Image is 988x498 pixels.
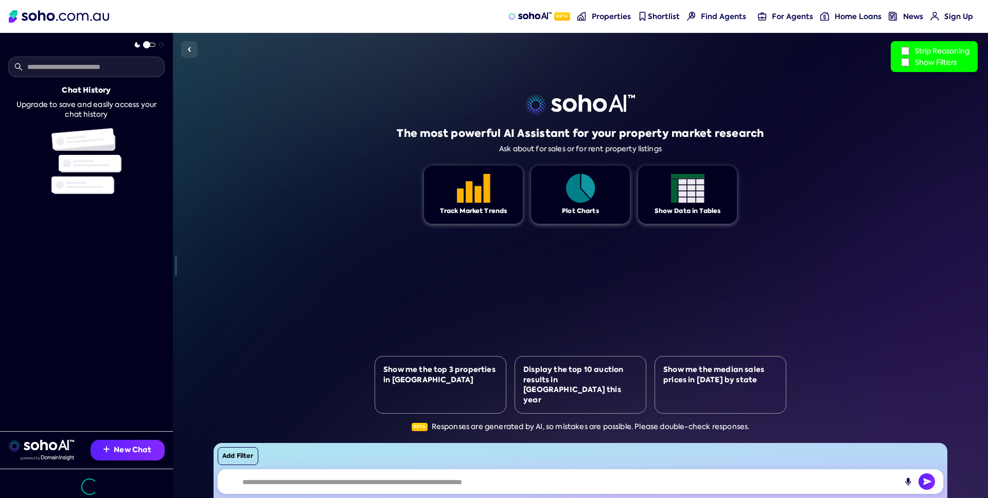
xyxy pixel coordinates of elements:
[562,207,599,216] div: Plot Charts
[383,365,498,385] div: Show me the top 3 properties in [GEOGRAPHIC_DATA]
[648,11,680,22] span: Shortlist
[899,57,969,68] label: Show Filters
[663,365,778,385] div: Show me the median sales prices in [DATE] by state
[21,455,74,460] img: Data provided by Domain Insight
[218,447,258,465] button: Add Filter
[701,11,746,22] span: Find Agents
[412,422,750,432] div: Responses are generated by AI, so mistakes are possible. Please double-check responses.
[523,365,638,405] div: Display the top 10 auction results in [GEOGRAPHIC_DATA] this year
[835,11,881,22] span: Home Loans
[51,128,121,194] img: Chat history illustration
[930,12,939,21] img: for-agents-nav icon
[900,473,916,490] button: Record Audio
[671,174,704,203] img: Feature 1 icon
[397,126,764,140] h1: The most powerful AI Assistant for your property market research
[944,11,973,22] span: Sign Up
[772,11,813,22] span: For Agents
[9,10,109,23] img: Soho Logo
[564,174,597,203] img: Feature 1 icon
[183,43,196,56] img: Sidebar toggle icon
[577,12,586,21] img: properties-nav icon
[525,95,635,115] img: sohoai logo
[820,12,829,21] img: for-agents-nav icon
[91,440,165,460] button: New Chat
[62,85,111,96] div: Chat History
[103,446,110,452] img: Recommendation icon
[758,12,767,21] img: for-agents-nav icon
[901,58,909,66] input: Show Filters
[919,473,935,490] img: Send icon
[638,12,647,21] img: shortlist-nav icon
[554,12,570,21] span: Beta
[8,100,165,120] div: Upgrade to save and easily access your chat history
[412,423,428,431] span: Beta
[919,473,935,490] button: Send
[889,12,897,21] img: news-nav icon
[499,145,662,153] div: Ask about for sales or for rent property listings
[901,47,909,55] input: Strip Reasoning
[508,12,552,21] img: sohoAI logo
[440,207,507,216] div: Track Market Trends
[899,45,969,57] label: Strip Reasoning
[457,174,490,203] img: Feature 1 icon
[903,11,923,22] span: News
[592,11,631,22] span: Properties
[655,207,721,216] div: Show Data in Tables
[8,440,74,452] img: sohoai logo
[687,12,696,21] img: Find agents icon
